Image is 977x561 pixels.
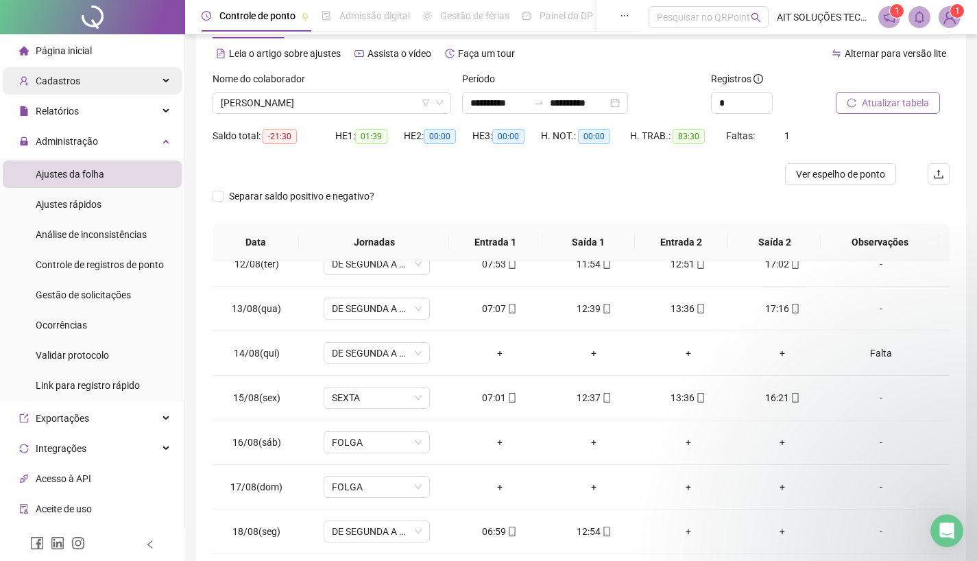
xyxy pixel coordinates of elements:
[19,414,29,423] span: export
[841,524,921,539] div: -
[747,346,819,361] div: +
[234,348,280,359] span: 14/08(qui)
[673,129,705,144] span: 83:30
[862,95,929,110] span: Atualizar tabela
[841,301,921,316] div: -
[695,304,705,313] span: mobile
[635,224,728,261] th: Entrada 2
[355,129,387,144] span: 01:39
[950,4,964,18] sup: Atualize o seu contato no menu Meus Dados
[890,4,904,18] sup: 1
[711,71,763,86] span: Registros
[458,48,515,59] span: Faça um tour
[232,526,280,537] span: 18/08(seg)
[221,93,443,113] span: JOÃO VITOR GOMES DOS SANTOS
[557,524,630,539] div: 12:54
[301,12,309,21] span: pushpin
[332,387,422,408] span: SEXTA
[463,301,536,316] div: 07:07
[895,6,900,16] span: 1
[36,380,140,391] span: Link para registro rápido
[784,130,790,141] span: 1
[219,10,295,21] span: Controle de ponto
[841,346,921,361] div: Falta
[462,71,504,86] label: Período
[930,514,963,547] iframe: Intercom live chat
[299,224,448,261] th: Jornadas
[557,346,630,361] div: +
[440,10,509,21] span: Gestão de férias
[506,393,517,403] span: mobile
[601,393,612,403] span: mobile
[19,444,29,453] span: sync
[841,256,921,272] div: -
[36,320,87,331] span: Ocorrências
[36,259,164,270] span: Controle de registros de ponto
[36,199,101,210] span: Ajustes rápidos
[202,11,211,21] span: clock-circle
[263,129,297,144] span: -21:30
[841,435,921,450] div: -
[542,224,636,261] th: Saída 1
[652,256,725,272] div: 12:51
[492,129,524,144] span: 00:00
[785,163,896,185] button: Ver espelho de ponto
[796,167,885,182] span: Ver espelho de ponto
[322,11,331,21] span: file-done
[747,390,819,405] div: 16:21
[557,301,630,316] div: 12:39
[213,71,314,86] label: Nome do colaborador
[472,128,541,144] div: HE 3:
[332,298,422,319] span: DE SEGUNDA A QUINTA FEIRA
[36,503,92,514] span: Aceite de uso
[533,97,544,108] span: swap-right
[751,12,761,23] span: search
[332,432,422,453] span: FOLGA
[506,304,517,313] span: mobile
[753,74,763,84] span: info-circle
[51,536,64,550] span: linkedin
[747,435,819,450] div: +
[232,437,281,448] span: 16/08(sáb)
[19,504,29,514] span: audit
[789,393,800,403] span: mobile
[726,130,757,141] span: Faltas:
[506,527,517,536] span: mobile
[30,536,44,550] span: facebook
[620,11,629,21] span: ellipsis
[747,479,819,494] div: +
[845,48,946,59] span: Alternar para versão lite
[332,521,422,542] span: DE SEGUNDA A QUINTA FEIRA
[747,524,819,539] div: +
[557,256,630,272] div: 11:54
[652,390,725,405] div: 13:36
[36,169,104,180] span: Ajustes da folha
[216,49,226,58] span: file-text
[557,435,630,450] div: +
[213,128,335,144] div: Saldo total:
[232,303,281,314] span: 13/08(qua)
[332,254,422,274] span: DE SEGUNDA A QUINTA FEIRA
[578,129,610,144] span: 00:00
[533,97,544,108] span: to
[335,128,404,144] div: HE 1:
[404,128,472,144] div: HE 2:
[234,259,279,270] span: 12/08(ter)
[832,49,841,58] span: swap
[728,224,821,261] th: Saída 2
[747,256,819,272] div: 17:02
[36,136,98,147] span: Administração
[19,46,29,56] span: home
[229,48,341,59] span: Leia o artigo sobre ajustes
[463,256,536,272] div: 07:53
[847,98,856,108] span: reload
[19,106,29,116] span: file
[36,443,86,454] span: Integrações
[36,45,92,56] span: Página inicial
[652,435,725,450] div: +
[601,304,612,313] span: mobile
[422,11,432,21] span: sun
[747,301,819,316] div: 17:16
[463,390,536,405] div: 07:01
[213,224,299,261] th: Data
